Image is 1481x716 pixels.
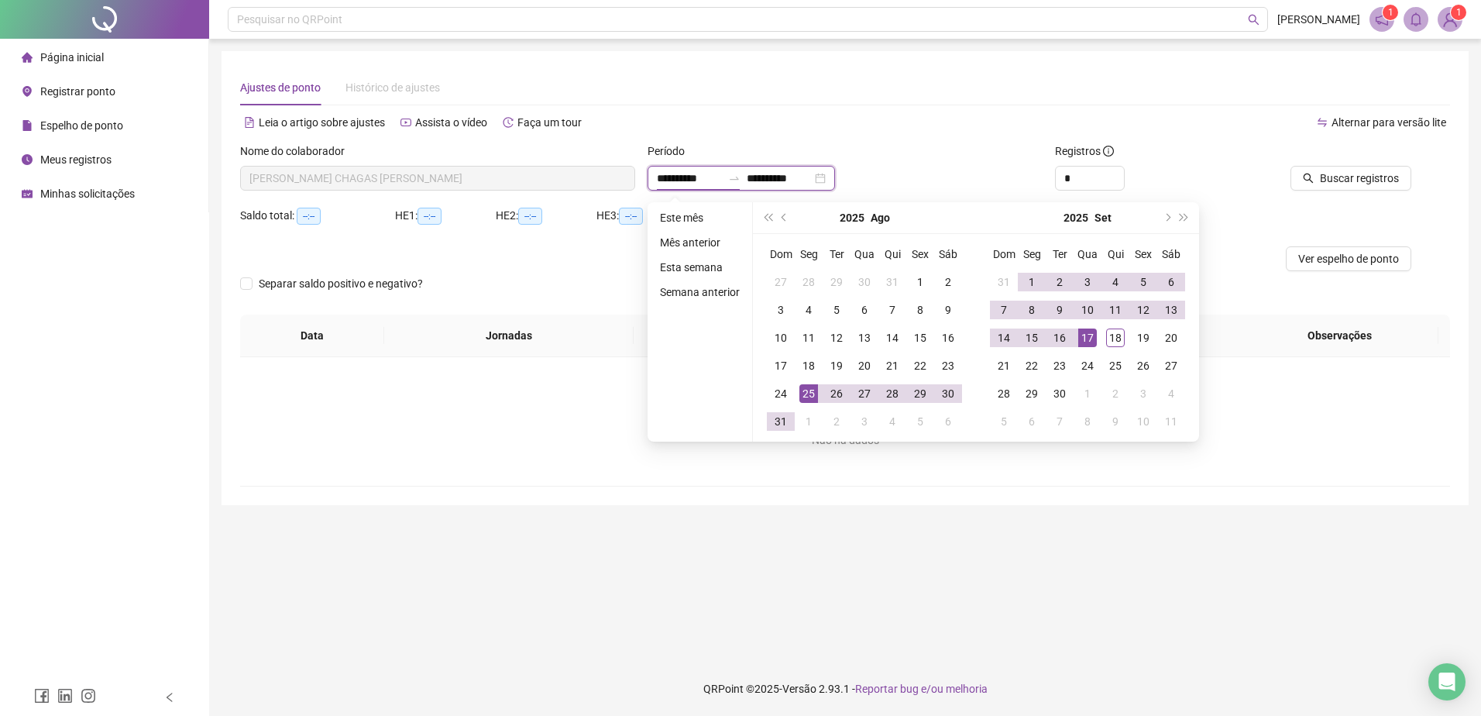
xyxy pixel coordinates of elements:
[850,380,878,408] td: 2025-08-27
[209,662,1481,716] footer: QRPoint © 2025 - 2.93.1 -
[619,208,643,225] span: --:--
[496,207,596,225] div: HE 2:
[767,324,795,352] td: 2025-08-10
[771,273,790,291] div: 27
[795,408,823,435] td: 2025-09-01
[767,352,795,380] td: 2025-08-17
[1106,356,1125,375] div: 25
[1074,268,1101,296] td: 2025-09-03
[345,81,440,94] span: Histórico de ajustes
[767,240,795,268] th: Dom
[776,202,793,233] button: prev-year
[767,408,795,435] td: 2025-08-31
[1074,408,1101,435] td: 2025-10-08
[883,384,902,403] div: 28
[934,240,962,268] th: Sáb
[40,188,135,200] span: Minhas solicitações
[911,301,929,319] div: 8
[1018,408,1046,435] td: 2025-10-06
[297,208,321,225] span: --:--
[1375,12,1389,26] span: notification
[878,240,906,268] th: Qui
[1101,380,1129,408] td: 2025-10-02
[906,408,934,435] td: 2025-09-05
[240,315,384,357] th: Data
[990,268,1018,296] td: 2025-08-31
[1046,268,1074,296] td: 2025-09-02
[1101,408,1129,435] td: 2025-10-09
[883,356,902,375] div: 21
[1101,324,1129,352] td: 2025-09-18
[1157,324,1185,352] td: 2025-09-20
[1078,412,1097,431] div: 8
[995,273,1013,291] div: 31
[1022,301,1041,319] div: 8
[1046,240,1074,268] th: Ter
[855,356,874,375] div: 20
[34,688,50,704] span: facebook
[827,356,846,375] div: 19
[1074,352,1101,380] td: 2025-09-24
[795,268,823,296] td: 2025-07-28
[1050,329,1069,347] div: 16
[1018,296,1046,324] td: 2025-09-08
[767,380,795,408] td: 2025-08-24
[771,356,790,375] div: 17
[906,296,934,324] td: 2025-08-08
[164,692,175,703] span: left
[1018,240,1046,268] th: Seg
[850,296,878,324] td: 2025-08-06
[1158,202,1175,233] button: next-year
[1157,352,1185,380] td: 2025-09-27
[883,301,902,319] div: 7
[795,324,823,352] td: 2025-08-11
[990,408,1018,435] td: 2025-10-05
[22,154,33,165] span: clock-circle
[40,85,115,98] span: Registrar ponto
[878,380,906,408] td: 2025-08-28
[518,208,542,225] span: --:--
[855,301,874,319] div: 6
[1078,273,1097,291] div: 3
[1162,356,1180,375] div: 27
[871,202,890,233] button: month panel
[1157,380,1185,408] td: 2025-10-04
[1129,296,1157,324] td: 2025-09-12
[1162,384,1180,403] div: 4
[1438,8,1462,31] img: 89977
[503,117,514,128] span: history
[995,301,1013,319] div: 7
[728,172,740,184] span: swap-right
[1286,246,1411,271] button: Ver espelho de ponto
[1129,268,1157,296] td: 2025-09-05
[1290,166,1411,191] button: Buscar registros
[1078,384,1097,403] div: 1
[799,356,818,375] div: 18
[1162,301,1180,319] div: 13
[400,117,411,128] span: youtube
[517,116,582,129] span: Faça um tour
[767,296,795,324] td: 2025-08-03
[1018,380,1046,408] td: 2025-09-29
[939,273,957,291] div: 2
[855,273,874,291] div: 30
[934,324,962,352] td: 2025-08-16
[1074,324,1101,352] td: 2025-09-17
[244,117,255,128] span: file-text
[1022,412,1041,431] div: 6
[850,268,878,296] td: 2025-07-30
[782,683,816,695] span: Versão
[1018,352,1046,380] td: 2025-09-22
[934,380,962,408] td: 2025-08-30
[906,380,934,408] td: 2025-08-29
[654,258,746,277] li: Esta semana
[1046,352,1074,380] td: 2025-09-23
[1078,356,1097,375] div: 24
[1277,11,1360,28] span: [PERSON_NAME]
[40,153,112,166] span: Meus registros
[850,324,878,352] td: 2025-08-13
[850,408,878,435] td: 2025-09-03
[1129,324,1157,352] td: 2025-09-19
[911,356,929,375] div: 22
[840,202,864,233] button: year panel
